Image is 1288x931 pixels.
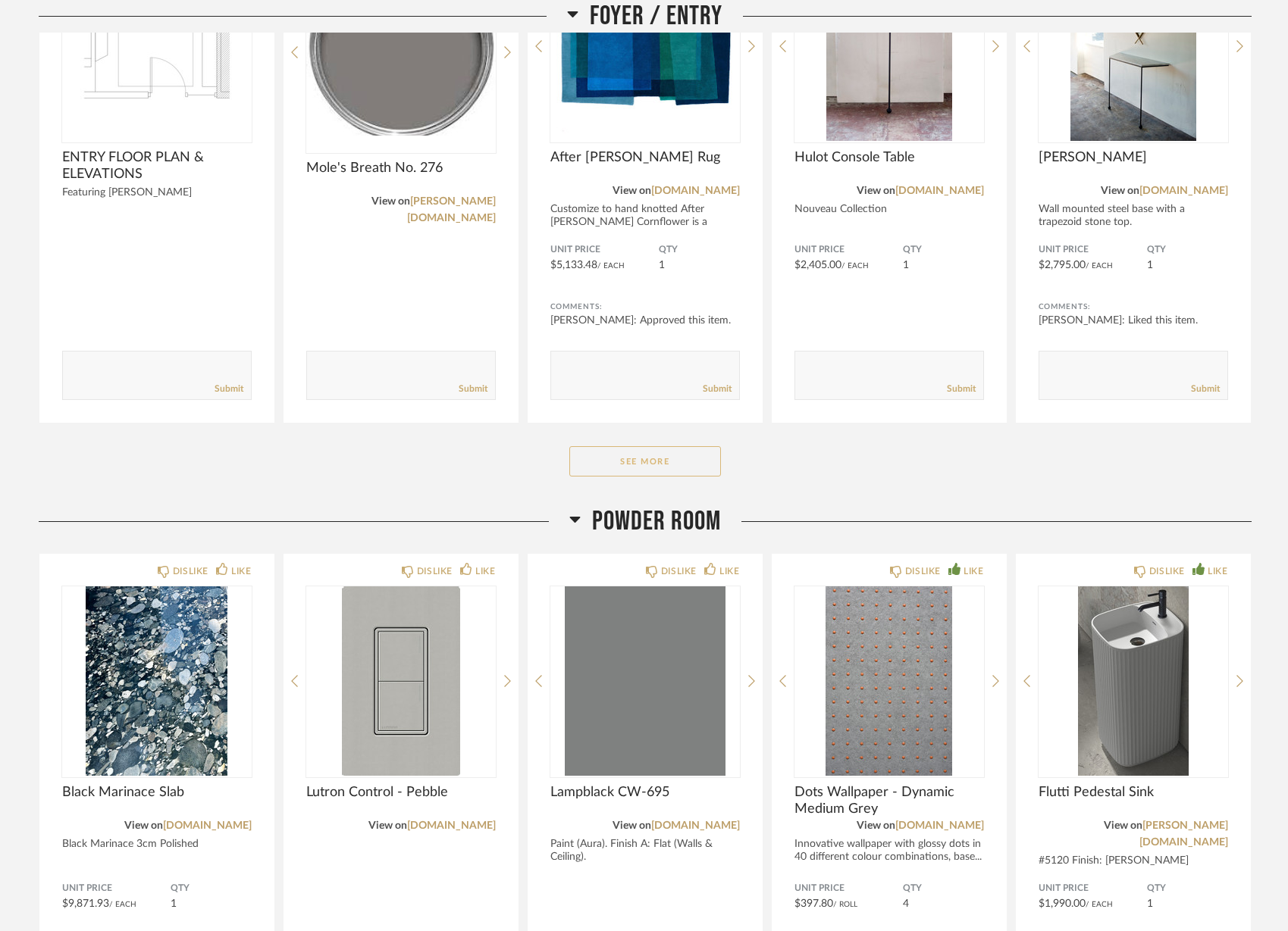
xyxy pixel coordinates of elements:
[550,586,740,776] img: undefined
[841,262,869,270] span: / Each
[62,149,252,183] span: ENTRY FLOOR PLAN & ELEVATIONS
[550,244,659,256] span: Unit Price
[613,186,651,196] span: View on
[550,838,740,864] div: Paint (Aura). Finish A: Flat (Walls & Ceiling).
[459,383,487,395] a: Submit
[659,244,740,256] span: QTY
[794,898,833,909] span: $397.80
[550,313,740,328] div: [PERSON_NAME]: Approved this item.
[1139,820,1228,848] a: [PERSON_NAME][DOMAIN_NAME]
[173,564,208,579] div: DISLIKE
[109,901,136,908] span: / Each
[1149,564,1185,579] div: DISLIKE
[1039,149,1228,166] span: [PERSON_NAME]
[1086,262,1113,270] span: / Each
[947,383,976,395] a: Submit
[1147,244,1228,256] span: QTY
[215,383,243,395] a: Submit
[794,784,984,817] span: Dots Wallpaper - Dynamic Medium Grey
[407,196,496,223] a: [PERSON_NAME][DOMAIN_NAME]
[62,586,252,776] img: undefined
[895,186,984,196] a: [DOMAIN_NAME]
[1147,883,1228,895] span: QTY
[231,564,251,579] div: LIKE
[306,586,496,776] img: undefined
[550,149,740,166] span: After [PERSON_NAME] Rug
[475,564,495,579] div: LIKE
[661,564,697,579] div: DISLIKE
[550,299,740,314] div: Comments:
[124,820,163,831] span: View on
[903,898,909,909] span: 4
[794,244,903,256] span: Unit Price
[550,784,740,801] span: Lampblack CW-695
[659,260,665,270] span: 1
[1039,784,1228,801] span: Flutti Pedestal Sink
[857,820,895,831] span: View on
[1191,383,1220,395] a: Submit
[794,586,984,776] img: undefined
[1086,901,1113,908] span: / Each
[1101,186,1139,196] span: View on
[903,883,984,895] span: QTY
[794,838,984,864] div: Innovative wallpaper with glossy dots in 40 different colour combinations, base...
[903,260,909,270] span: 1
[1039,244,1147,256] span: Unit Price
[550,260,597,270] span: $5,133.48
[895,820,984,831] a: [DOMAIN_NAME]
[719,564,739,579] div: LIKE
[651,820,740,831] a: [DOMAIN_NAME]
[163,820,252,831] a: [DOMAIN_NAME]
[62,838,252,851] div: Black Marinace 3cm Polished
[1208,564,1227,579] div: LIKE
[171,898,177,909] span: 1
[794,883,903,895] span: Unit Price
[833,901,857,908] span: / Roll
[171,883,252,895] span: QTY
[651,186,740,196] a: [DOMAIN_NAME]
[371,196,410,207] span: View on
[1039,898,1086,909] span: $1,990.00
[1147,898,1153,909] span: 1
[1039,203,1228,229] div: Wall mounted steel base with a trapezoid stone top.
[1104,820,1142,831] span: View on
[62,784,252,801] span: Black Marinace Slab
[857,186,895,196] span: View on
[306,784,496,801] span: Lutron Control - Pebble
[62,186,252,199] div: Featuring [PERSON_NAME]
[597,262,625,270] span: / Each
[1039,586,1228,776] img: undefined
[306,160,496,177] span: Mole's Breath No. 276
[794,260,841,270] span: $2,405.00
[1039,313,1228,328] div: [PERSON_NAME]: Liked this item.
[1039,854,1228,867] div: #5120 Finish: [PERSON_NAME]
[592,505,721,538] span: Powder Room
[1147,260,1153,270] span: 1
[417,564,453,579] div: DISLIKE
[703,383,732,395] a: Submit
[1139,186,1228,196] a: [DOMAIN_NAME]
[905,564,941,579] div: DISLIKE
[1039,883,1147,895] span: Unit Price
[62,898,109,909] span: $9,871.93
[1039,299,1228,314] div: Comments:
[903,244,984,256] span: QTY
[407,820,496,831] a: [DOMAIN_NAME]
[964,564,983,579] div: LIKE
[794,203,984,216] div: Nouveau Collection
[569,446,721,476] button: See More
[613,820,651,831] span: View on
[62,883,171,895] span: Unit Price
[1039,260,1086,270] span: $2,795.00
[368,820,407,831] span: View on
[794,149,984,166] span: Hulot Console Table
[550,203,740,242] div: Customize to hand knotted After [PERSON_NAME] Cornflower is a geometric blue rug wit...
